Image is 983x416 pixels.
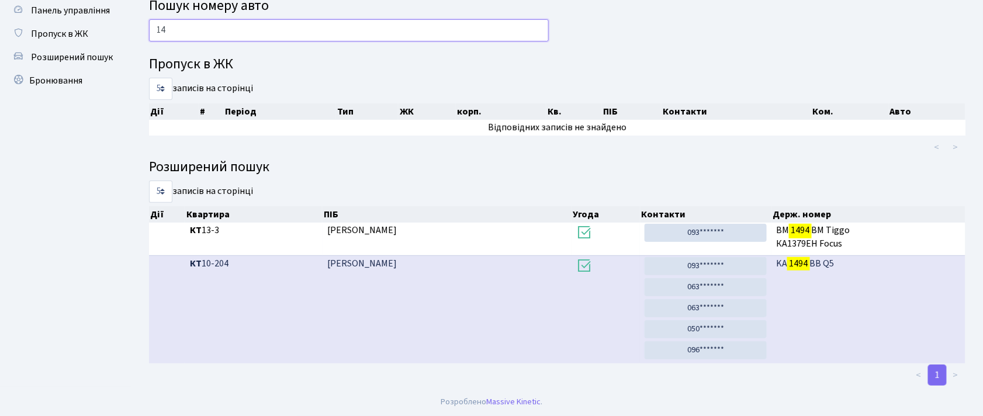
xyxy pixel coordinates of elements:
span: 13-3 [190,224,318,237]
input: Пошук [149,19,549,41]
th: Період [224,103,335,120]
span: Розширений пошук [31,51,113,64]
a: Бронювання [6,69,123,92]
span: 10-204 [190,257,318,271]
th: Ком. [811,103,888,120]
th: Контакти [641,206,772,223]
a: Massive Kinetic [486,396,541,408]
th: ПІБ [323,206,572,223]
th: Тип [336,103,399,120]
th: Дії [149,206,185,223]
span: Пропуск в ЖК [31,27,88,40]
h4: Пропуск в ЖК [149,56,965,73]
span: [PERSON_NAME] [327,224,397,237]
mark: 1494 [789,222,811,238]
th: Квартира [185,206,323,223]
b: КТ [190,224,202,237]
label: записів на сторінці [149,78,253,100]
th: Держ. номер [772,206,966,223]
td: Відповідних записів не знайдено [149,120,965,136]
b: КТ [190,257,202,270]
span: Бронювання [29,74,82,87]
select: записів на сторінці [149,78,172,100]
th: ПІБ [602,103,662,120]
select: записів на сторінці [149,181,172,203]
mark: 1494 [787,255,809,272]
th: Авто [889,103,966,120]
a: Пропуск в ЖК [6,22,123,46]
span: KA BB Q5 [776,257,961,271]
label: записів на сторінці [149,181,253,203]
a: Розширений пошук [6,46,123,69]
th: # [199,103,224,120]
th: ЖК [399,103,455,120]
span: [PERSON_NAME] [327,257,397,270]
th: Кв. [546,103,602,120]
span: Панель управління [31,4,110,17]
th: Угода [572,206,641,223]
th: корп. [456,103,546,120]
a: 1 [928,365,947,386]
th: Дії [149,103,199,120]
span: ВМ ВМ Tiggo КА1379ЕН Focus [776,224,961,251]
h4: Розширений пошук [149,159,965,176]
div: Розроблено . [441,396,542,408]
th: Контакти [662,103,812,120]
